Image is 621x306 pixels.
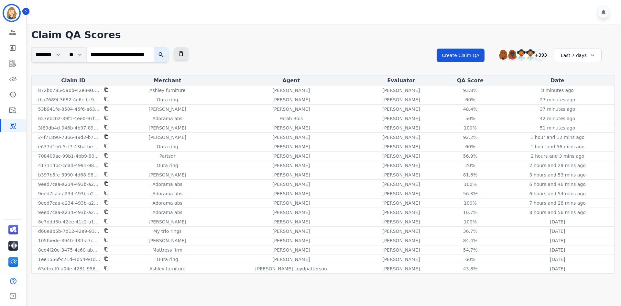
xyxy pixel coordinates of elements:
p: [PERSON_NAME] [272,247,310,253]
div: 93.8% [456,87,485,94]
div: Merchant [116,77,219,85]
div: Date [502,77,613,85]
div: 100% [456,181,485,187]
p: [PERSON_NAME] [148,172,186,178]
h1: Claim QA Scores [31,29,615,41]
p: Adorama abs [152,200,182,206]
div: 60% [456,256,485,263]
div: Agent [221,77,361,85]
p: 6 hours and 54 mins ago [529,190,585,197]
p: 8ed4f20e-3475-4c60-ab72-395d1c99058f [38,247,100,253]
p: [PERSON_NAME] [382,247,420,253]
p: 872bd785-590b-42e3-a652-d5a49616d2b8 [38,87,100,94]
div: 48.4% [456,106,485,112]
p: Oura ring [157,162,178,169]
p: 105fbede-394b-48ff-a7c2-078c4b3efac2 [38,237,100,244]
div: Claim ID [33,77,114,85]
p: 42 minutes ago [540,115,575,122]
div: 100% [456,125,485,131]
p: 3 hours and 53 mins ago [529,172,585,178]
p: [PERSON_NAME] [148,219,186,225]
div: 100% [456,200,485,206]
p: [PERSON_NAME] [382,237,420,244]
div: 92.2% [456,134,485,141]
p: [PERSON_NAME] [382,96,420,103]
p: [DATE] [550,256,565,263]
p: Mattress firm [152,247,182,253]
p: [PERSON_NAME] [272,172,310,178]
p: 2 hours and 29 mins ago [529,162,585,169]
p: 8 hours and 56 mins ago [529,209,585,216]
p: [PERSON_NAME] [382,87,420,94]
p: [PERSON_NAME] [272,143,310,150]
div: QA Score [441,77,499,85]
p: 417114bc-cdad-4991-9828-83387b12e4df [38,162,100,169]
p: [PERSON_NAME] [382,106,420,112]
p: [PERSON_NAME] [382,134,420,141]
p: [PERSON_NAME] [382,115,420,122]
p: 8e7ddd5b-42ee-41c2-a122-56d8161e437d [38,219,100,225]
p: 53b941fe-8504-45f6-a63a-c18c8af62ec3 [38,106,100,112]
p: 9eed7caa-a234-493b-a2aa-cbde99789e1f [38,190,100,197]
p: [PERSON_NAME] [382,153,420,159]
button: Create Claim QA [437,49,485,62]
p: Adorama abs [152,190,182,197]
p: [DATE] [550,237,565,244]
p: [DATE] [550,228,565,234]
div: 56.9% [456,153,485,159]
p: 9eed7caa-a234-493b-a2aa-cbde99789e1f [38,209,100,216]
p: Partsdr [159,153,176,159]
p: [PERSON_NAME] [382,219,420,225]
p: [DATE] [550,266,565,272]
p: [PERSON_NAME] [272,200,310,206]
p: [PERSON_NAME] [382,162,420,169]
p: [PERSON_NAME] [272,228,310,234]
div: 43.8% [456,266,485,272]
p: 9eed7caa-a234-493b-a2aa-cbde99789e1f [38,181,100,187]
p: [PERSON_NAME] [148,237,186,244]
p: [PERSON_NAME] [382,125,420,131]
p: [PERSON_NAME] [382,228,420,234]
p: Oura ring [157,96,178,103]
p: [PERSON_NAME] [382,181,420,187]
p: 1 hour and 12 mins ago [530,134,584,141]
p: Adorama abs [152,115,182,122]
p: 63dbccf0-a04e-4281-9566-3604ce78819b [38,266,100,272]
p: [PERSON_NAME] [272,162,310,169]
p: [PERSON_NAME] [382,172,420,178]
p: [PERSON_NAME] [272,153,310,159]
p: Adorama abs [152,209,182,216]
p: Oura ring [157,143,178,150]
p: 1ee1556f-c71d-4d54-91db-457daa1423f9 [38,256,100,263]
p: d60e8b5b-7d12-42e9-9328-b3967cd5a013 [38,228,100,234]
p: 1 hour and 56 mins ago [530,143,584,150]
img: Bordered avatar [4,5,19,21]
div: 16.7% [456,209,485,216]
div: 36.7% [456,228,485,234]
p: 7 hours and 28 mins ago [529,200,585,206]
p: 708409ac-99b1-4bb9-800e-a1e890b9d501 [38,153,100,159]
p: Oura ring [157,256,178,263]
div: 20% [456,162,485,169]
p: 51 minutes ago [540,125,575,131]
div: 54.7% [456,247,485,253]
p: [PERSON_NAME] [272,134,310,141]
div: 84.4% [456,237,485,244]
p: [PERSON_NAME] [148,106,186,112]
p: 24f71890-7366-49d2-b7ff-3b2cf31ed447 [38,134,100,141]
p: [PERSON_NAME] [272,209,310,216]
p: Farah Bois [279,115,303,122]
p: 27 minutes ago [540,96,575,103]
p: 2 hours and 3 mins ago [531,153,584,159]
p: b397b5fe-3990-4d68-9872-33266d4b39df [38,172,100,178]
p: [PERSON_NAME] Loydpatterson [255,266,327,272]
p: My trio rings [153,228,182,234]
p: [PERSON_NAME] [272,87,310,94]
p: fba7689f-3682-4e6c-bc95-8bf3a058670b [38,96,100,103]
p: [PERSON_NAME] [272,256,310,263]
p: 657ebc02-39f1-4ee0-97f4-5002de5d84f9 [38,115,100,122]
p: [PERSON_NAME] [148,134,186,141]
p: [DATE] [550,219,565,225]
p: [DATE] [550,247,565,253]
p: [PERSON_NAME] [272,96,310,103]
